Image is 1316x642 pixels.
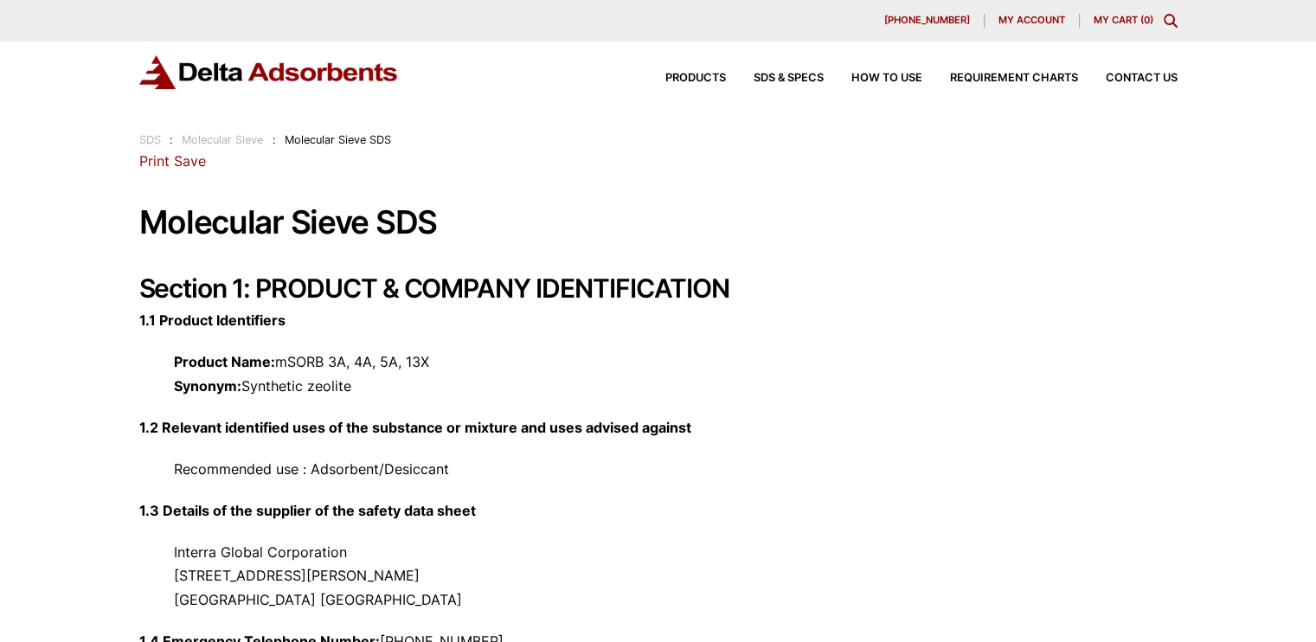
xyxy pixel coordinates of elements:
a: My account [985,14,1080,28]
span: My account [998,16,1065,25]
img: Delta Adsorbents [139,55,399,89]
p: Recommended use : Adsorbent/Desiccant [139,458,1178,481]
a: Molecular Sieve [182,133,263,146]
a: Save [174,152,206,170]
span: Molecular Sieve SDS [285,133,391,146]
span: SDS & SPECS [754,73,824,84]
span: : [170,133,173,146]
a: Requirement Charts [922,73,1078,84]
p: Interra Global Corporation [STREET_ADDRESS][PERSON_NAME] [GEOGRAPHIC_DATA] [GEOGRAPHIC_DATA] [139,541,1178,612]
span: Contact Us [1106,73,1178,84]
a: Contact Us [1078,73,1178,84]
strong: 1.1 Product Identifiers [139,311,286,329]
span: [PHONE_NUMBER] [884,16,970,25]
a: [PHONE_NUMBER] [870,14,985,28]
strong: Synonym: [174,377,241,395]
a: How to Use [824,73,922,84]
div: Toggle Modal Content [1164,14,1178,28]
span: How to Use [851,73,922,84]
p: mSORB 3A, 4A, 5A, 13X Synthetic zeolite [139,350,1178,397]
a: SDS & SPECS [726,73,824,84]
strong: 1.2 Relevant identified uses of the substance or mixture and uses advised against [139,419,691,436]
h2: Section 1: PRODUCT & COMPANY IDENTIFICATION [139,273,1178,304]
a: SDS [139,133,161,146]
strong: Product Name: [174,353,275,370]
span: Requirement Charts [950,73,1078,84]
h1: Molecular Sieve SDS [139,205,1178,241]
span: : [273,133,276,146]
a: My Cart (0) [1094,14,1153,26]
span: 0 [1144,14,1150,26]
a: Products [638,73,726,84]
a: Print [139,152,170,170]
span: Products [665,73,726,84]
strong: 1.3 Details of the supplier of the safety data sheet [139,502,476,519]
